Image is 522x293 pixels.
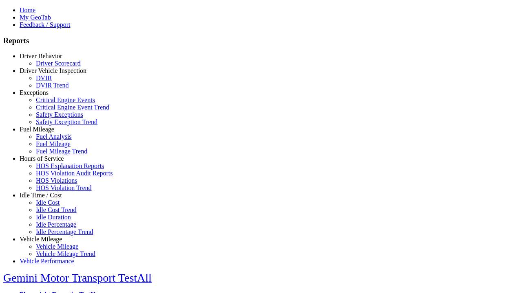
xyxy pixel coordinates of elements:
[36,177,77,184] a: HOS Violations
[36,60,81,67] a: Driver Scorecard
[36,206,77,213] a: Idle Cost Trend
[36,104,109,111] a: Critical Engine Event Trend
[36,162,104,169] a: HOS Explanation Reports
[20,192,62,199] a: Idle Time / Cost
[20,7,35,13] a: Home
[36,140,71,147] a: Fuel Mileage
[3,271,152,284] a: Gemini Motor Transport TestAll
[36,214,71,221] a: Idle Duration
[20,126,54,133] a: Fuel Mileage
[36,221,76,228] a: Idle Percentage
[20,155,64,162] a: Hours of Service
[36,133,72,140] a: Fuel Analysis
[36,74,52,81] a: DVIR
[36,243,78,250] a: Vehicle Mileage
[20,14,51,21] a: My GeoTab
[36,250,95,257] a: Vehicle Mileage Trend
[36,118,97,125] a: Safety Exception Trend
[36,184,92,191] a: HOS Violation Trend
[36,170,113,177] a: HOS Violation Audit Reports
[36,199,60,206] a: Idle Cost
[3,36,519,45] h3: Reports
[20,52,62,59] a: Driver Behavior
[20,258,74,265] a: Vehicle Performance
[36,82,69,89] a: DVIR Trend
[36,148,87,155] a: Fuel Mileage Trend
[20,89,49,96] a: Exceptions
[36,228,93,235] a: Idle Percentage Trend
[20,21,70,28] a: Feedback / Support
[36,111,83,118] a: Safety Exceptions
[20,67,86,74] a: Driver Vehicle Inspection
[36,96,95,103] a: Critical Engine Events
[20,236,62,243] a: Vehicle Mileage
